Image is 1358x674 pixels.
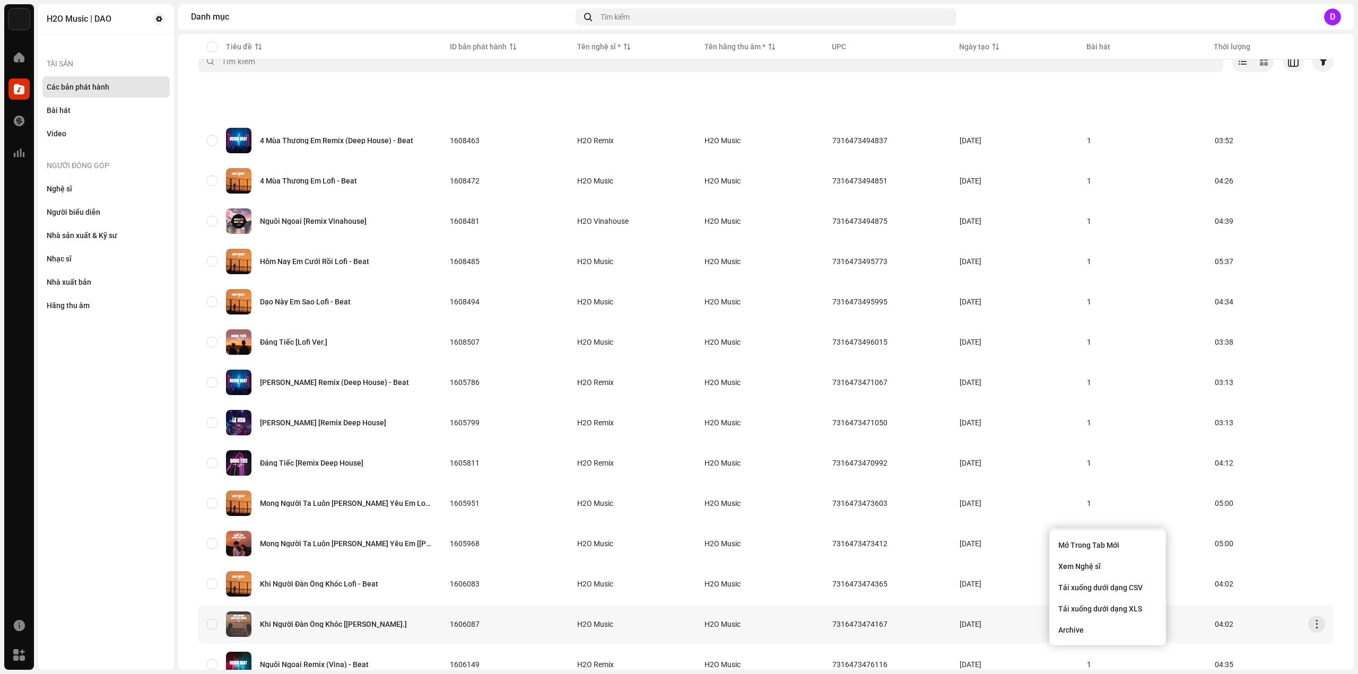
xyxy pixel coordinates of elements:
div: H2O Music [577,258,613,265]
div: ID bản phát hành [450,41,507,52]
div: 4 Mùa Thương Em Remix (Deep House) - Beat [260,137,413,144]
span: 03:52 [1215,136,1233,145]
span: H2O Music [704,459,741,467]
div: Lệ Hoa [Remix Deep House] [260,419,386,426]
span: 21 thg 4, 2023 [960,499,981,507]
span: H2O Music [704,136,741,145]
span: H2O Music [704,338,741,346]
div: Ngày tạo [959,41,989,52]
span: 04:26 [1215,177,1233,185]
span: 1 [1087,338,1091,346]
span: 05:00 [1215,539,1233,548]
span: 7316473495773 [832,257,887,266]
div: H2O Vinahouse [577,217,629,225]
div: D [1324,8,1341,25]
span: 1 [1087,217,1091,225]
span: 04:02 [1215,620,1233,628]
img: cd785f38-8d5b-41c1-be9a-295061516572 [226,249,251,274]
div: Đáng Tiếc [Lofi Ver.] [260,338,327,346]
span: H2O Music [704,539,741,548]
div: H2O Remix [577,459,614,467]
img: e8746e46-5faa-4962-bdde-de73eafe9a1d [226,611,251,637]
span: 7316473474365 [832,580,887,588]
span: 21 thg 4, 2023 [960,378,981,387]
span: Tải xuống dưới dạng CSV [1058,583,1143,592]
span: Mở Trong Tab Mới [1058,541,1119,549]
span: 21 thg 4, 2023 [960,418,981,427]
span: 05:37 [1215,257,1233,266]
div: Nguôi Ngoai [Remix Vinahouse] [260,217,367,225]
span: 7316473494851 [832,177,887,185]
span: H2O Remix [577,459,687,467]
span: 24 thg 4, 2023 [960,257,981,266]
span: 7316473496015 [832,338,887,346]
span: 1 [1087,257,1091,266]
span: Tìm kiếm [600,13,630,21]
input: Tìm kiếm [198,51,1223,72]
re-a-nav-header: Tài sản [42,51,170,76]
span: 04:02 [1215,580,1233,588]
span: 24 thg 4, 2023 [960,177,981,185]
span: 1 [1087,297,1091,306]
img: c31905ad-0216-4c08-9cb5-af555c75dbd3 [226,370,251,395]
span: 21 thg 4, 2023 [960,660,981,669]
span: 7316473473412 [832,539,887,548]
div: H2O Music [577,540,613,547]
div: Tên nghệ sĩ * [577,41,621,52]
div: Bài hát [47,106,71,115]
span: 24 thg 4, 2023 [960,297,981,306]
div: H2O Remix [577,379,614,386]
span: Archive [1058,626,1084,634]
span: H2O Vinahouse [577,217,687,225]
span: H2O Music [704,620,741,628]
div: Tên hãng thu âm * [704,41,765,52]
div: Nhà sản xuất & Kỹ sư [47,231,117,240]
span: 1608463 [450,136,480,145]
span: 24 thg 4, 2023 [960,338,981,346]
re-m-nav-item: Nghệ sĩ [42,178,170,199]
re-m-nav-item: Nhạc sĩ [42,248,170,269]
span: 1 [1087,660,1091,669]
span: 24 thg 4, 2023 [960,136,981,145]
span: 21 thg 4, 2023 [960,580,981,588]
span: H2O Music [704,580,741,588]
span: 1 [1087,418,1091,427]
span: 1605799 [450,418,480,427]
span: H2O Music [704,499,741,507]
span: 04:39 [1215,217,1233,225]
li: Tải xuống dưới dạng XLS [1054,598,1161,619]
div: Lệ Hoa Remix (Deep House) - Beat [260,379,409,386]
re-m-nav-item: Nhà sản xuất & Kỹ sư [42,225,170,246]
img: 3d86cbc6-1573-4c52-8ce1-97b8928075ef [226,168,251,194]
span: H2O Music [704,418,741,427]
span: H2O Music [704,660,741,669]
div: Khi Người Đàn Ông Khóc [Lofi Ver.] [260,620,407,628]
span: 24 thg 4, 2023 [960,217,981,225]
re-m-nav-item: Người biểu diễn [42,202,170,223]
div: H2O Remix [577,419,614,426]
span: 1608481 [450,217,480,225]
li: Xem Nghệ sĩ [1054,556,1161,577]
span: H2O Music [577,540,687,547]
div: H2O Music [577,298,613,305]
span: 1608507 [450,338,480,346]
span: 1605968 [450,539,480,548]
span: 1 [1087,499,1091,507]
div: Tiêu đề [226,41,252,52]
span: 1606083 [450,580,480,588]
span: 1 [1087,136,1091,145]
span: H2O Music [577,500,687,507]
img: 71180a9a-b574-4401-8ade-a927e1b30970 [226,289,251,314]
div: H2O Music [577,338,613,346]
span: H2O Music [577,298,687,305]
div: Hãng thu âm [47,301,90,310]
span: Tải xuống dưới dạng XLS [1058,605,1142,613]
span: H2O Remix [577,419,687,426]
span: 1606087 [450,620,480,628]
span: 21 thg 4, 2023 [960,539,981,548]
div: Nhà xuất bản [47,278,91,286]
span: H2O Music [704,217,741,225]
span: 1605951 [450,499,480,507]
div: H2O Remix [577,661,614,668]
